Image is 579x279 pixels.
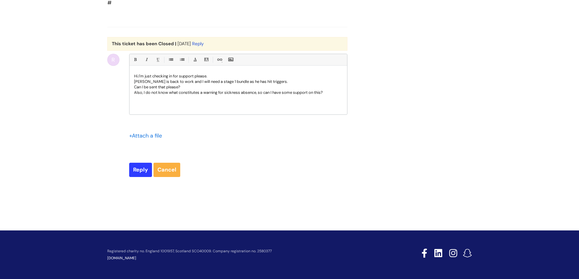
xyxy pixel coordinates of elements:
a: Link [215,56,223,63]
a: Font Color [191,56,199,63]
p: Hi. [134,73,343,79]
p: Registered charity no. England 1001957, Scotland SCO40009. Company registration no. 2580377 [107,249,378,253]
input: Reply [129,163,152,177]
a: Back Color [202,56,210,63]
b: This ticket has been Closed | [112,41,176,47]
a: Cancel [153,163,180,177]
div: Attach a file [129,131,166,141]
a: • Unordered List (Ctrl-Shift-7) [167,56,174,63]
span: + [129,132,132,139]
a: Insert Image... [227,56,234,63]
a: Italic (Ctrl-I) [143,56,150,63]
p: Can I be sent that please? [134,84,343,90]
a: [DOMAIN_NAME] [107,256,136,260]
span: Fri, 12 Sep, 2025 at 4:22 PM [177,41,191,47]
a: Bold (Ctrl-B) [131,56,139,63]
a: Underline(Ctrl-U) [154,56,161,63]
p: Also, I do not know what constitutes a warning for sickness absence, so can I have some support o... [134,90,343,95]
p: [PERSON_NAME] is back to work and I will need a stage 1 bundle as he has hit triggers. [134,79,343,84]
div: R [107,54,119,66]
a: 1. Ordered List (Ctrl-Shift-8) [178,56,186,63]
span: I'm just checking in for support please. [139,73,207,79]
a: Reply [192,41,204,47]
